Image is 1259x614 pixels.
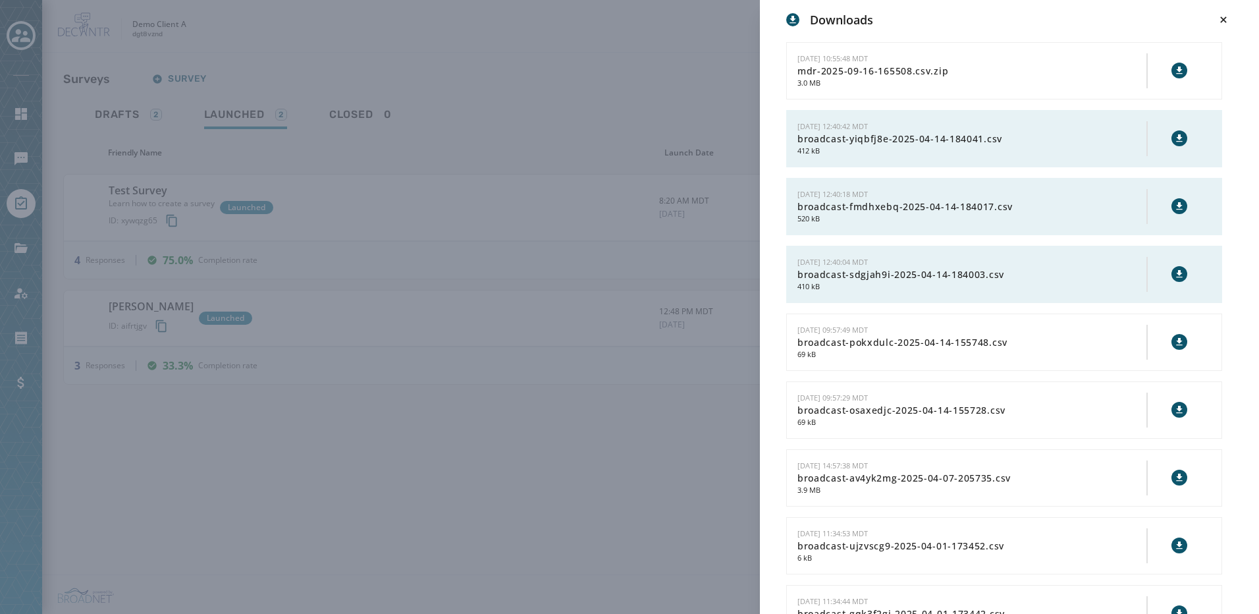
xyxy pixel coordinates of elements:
span: [DATE] 12:40:18 MDT [797,189,868,199]
span: [DATE] 09:57:29 MDT [797,393,868,403]
h3: Downloads [810,11,873,29]
span: [DATE] 09:57:49 MDT [797,325,868,335]
span: broadcast-osaxedjc-2025-04-14-155728.csv [797,404,1146,417]
span: broadcast-ujzvscg9-2025-04-01-173452.csv [797,540,1146,553]
span: mdr-2025-09-16-165508.csv.zip [797,65,1146,78]
span: broadcast-av4yk2mg-2025-04-07-205735.csv [797,472,1146,485]
span: broadcast-yiqbfj8e-2025-04-14-184041.csv [797,132,1146,146]
span: [DATE] 14:57:38 MDT [797,460,868,470]
span: 520 kB [797,213,1146,225]
span: 410 kB [797,281,1146,293]
span: broadcast-pokxdulc-2025-04-14-155748.csv [797,336,1146,349]
span: 3.9 MB [797,485,1146,496]
span: broadcast-fmdhxebq-2025-04-14-184017.csv [797,200,1146,213]
span: 6 kB [797,553,1146,564]
body: Rich Text Area [11,11,429,25]
span: [DATE] 12:40:04 MDT [797,257,868,267]
span: [DATE] 11:34:44 MDT [797,596,868,606]
span: [DATE] 10:55:48 MDT [797,53,868,63]
span: 69 kB [797,349,1146,360]
span: 3.0 MB [797,78,1146,89]
span: broadcast-sdgjah9i-2025-04-14-184003.csv [797,268,1146,281]
span: [DATE] 11:34:53 MDT [797,528,868,538]
span: 69 kB [797,417,1146,428]
span: [DATE] 12:40:42 MDT [797,121,868,131]
span: 412 kB [797,146,1146,157]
